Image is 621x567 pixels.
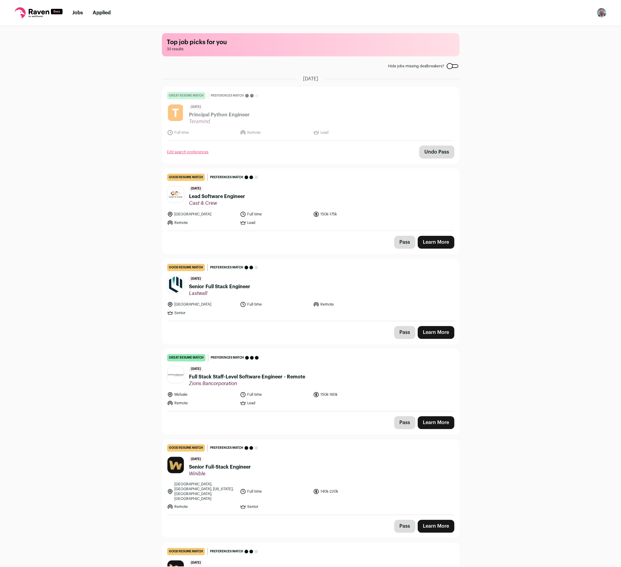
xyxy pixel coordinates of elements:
span: Preferences match [210,445,243,451]
button: Pass [394,416,415,429]
li: Lead [240,400,309,406]
button: Pass [394,520,415,533]
a: Learn More [418,416,454,429]
div: great resume match [167,354,205,361]
li: Senior [240,504,309,510]
span: Teramind [189,119,250,125]
div: good resume match [167,264,205,271]
a: Jobs [72,10,83,15]
span: Hide jobs missing dealbreakers? [388,64,444,69]
span: Senior Full-Stack Engineer [189,463,251,471]
span: Lastwall [189,290,250,296]
span: Winible [189,471,251,477]
span: Preferences match [211,93,244,99]
li: [GEOGRAPHIC_DATA] [167,301,237,307]
span: Cast & Crew [189,200,245,206]
span: [DATE] [189,456,203,462]
img: 8916393811a508570f814a23feff2f6e19c91be18224e7eec06683a4e941acb4.png [167,186,184,203]
div: great resume match [167,92,205,99]
li: Remote [167,400,237,406]
li: Full time [240,482,309,501]
img: 16833c27c537c963363fed9dc83ceb3ebcaabfa92a7bd310657e2981e1ba2c84 [167,373,184,376]
span: [DATE] [189,104,203,110]
span: Preferences match [211,355,244,361]
span: Zions Bancorporation [189,381,305,387]
span: [DATE] [189,366,203,372]
div: good resume match [167,174,205,181]
span: [DATE] [189,560,203,566]
li: Senior [167,310,237,316]
span: Senior Full Stack Engineer [189,283,250,290]
img: 16603063-medium_jpg [597,8,606,18]
span: Full Stack Staff-Level Software Engineer - Remote [189,373,305,381]
span: Lead Software Engineer [189,193,245,200]
span: Preferences match [210,548,243,555]
img: 3901f681668091662b02600e0a116217aab6ebe819c5cd9b2ff65cdba7ee073c.jpg [167,276,184,293]
span: [DATE] [189,276,203,282]
button: Open dropdown [597,8,606,18]
li: Full time [240,211,309,217]
a: good resume match Preferences match [DATE] Senior Full-Stack Engineer Winible [GEOGRAPHIC_DATA], ... [162,439,459,515]
span: [DATE] [303,76,318,82]
li: Full time [240,392,309,398]
span: Preferences match [210,174,243,180]
li: Lead [313,129,383,136]
a: Edit search preferences [167,150,209,154]
a: Applied [93,10,111,15]
li: Remote [167,504,237,510]
span: Preferences match [210,264,243,271]
li: Full time [167,129,237,136]
button: Pass [394,326,415,339]
li: Midvale [167,392,237,398]
a: great resume match Preferences match [DATE] Principal Python Engineer Teramind Full time Remote Lead [162,87,459,140]
img: 43b18ab6283ad68dcf553538c9999746d409d86ec1a7710a5e02ebaa71a55a8b.jpg [167,457,184,473]
div: good resume match [167,548,205,555]
li: Remote [167,220,237,226]
a: great resume match Preferences match [DATE] Full Stack Staff-Level Software Engineer - Remote Zio... [162,349,459,411]
button: Undo Pass [419,146,454,158]
li: Lead [240,220,309,226]
span: Principal Python Engineer [189,111,250,119]
li: [GEOGRAPHIC_DATA] [167,211,237,217]
a: good resume match Preferences match [DATE] Senior Full Stack Engineer Lastwall [GEOGRAPHIC_DATA] ... [162,259,459,321]
a: Learn More [418,326,454,339]
span: 33 results [167,47,455,51]
a: Learn More [418,236,454,249]
li: 140k-220k [313,482,383,501]
a: good resume match Preferences match [DATE] Lead Software Engineer Cast & Crew [GEOGRAPHIC_DATA] F... [162,169,459,231]
button: Pass [394,236,415,249]
img: 9b1efb46bbbac70fba898a06e26260718fcdf8d20161112c1194a72e79594508.jpg [167,103,184,122]
li: [GEOGRAPHIC_DATA], [GEOGRAPHIC_DATA], [US_STATE], [GEOGRAPHIC_DATA], [GEOGRAPHIC_DATA] [167,482,237,501]
li: 150k-180k [313,392,383,398]
li: Remote [313,301,383,307]
a: Learn More [418,520,454,533]
div: good resume match [167,444,205,452]
li: Remote [240,129,309,136]
li: Full time [240,301,309,307]
h1: Top job picks for you [167,38,455,47]
span: [DATE] [189,186,203,192]
li: 150k-175k [313,211,383,217]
